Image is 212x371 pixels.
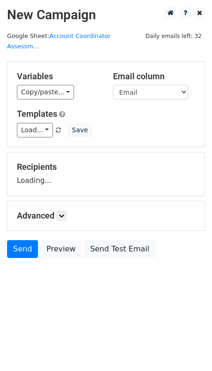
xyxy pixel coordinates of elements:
h5: Email column [113,71,195,82]
h5: Variables [17,71,99,82]
a: Preview [40,240,82,258]
span: Daily emails left: 32 [142,31,205,41]
h5: Recipients [17,162,195,172]
small: Google Sheet: [7,32,111,50]
a: Send [7,240,38,258]
a: Templates [17,109,57,119]
button: Save [68,123,92,137]
a: Send Test Email [84,240,155,258]
div: Loading... [17,162,195,186]
h5: Advanced [17,211,195,221]
a: Daily emails left: 32 [142,32,205,39]
h2: New Campaign [7,7,205,23]
a: Load... [17,123,53,137]
a: Account Coordinator Assessm... [7,32,111,50]
a: Copy/paste... [17,85,74,99]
